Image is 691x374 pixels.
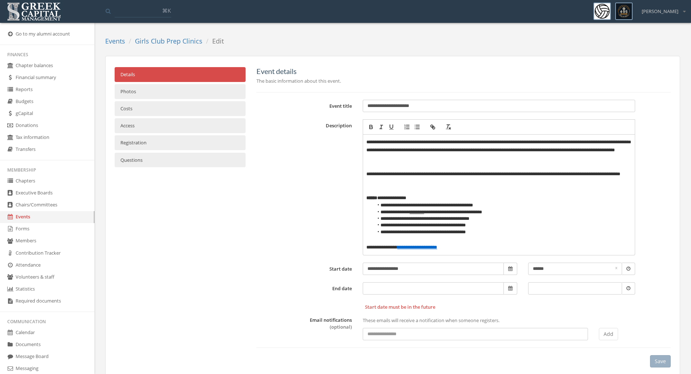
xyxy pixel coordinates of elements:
label: Email notifications [310,317,352,330]
a: Access [115,118,246,133]
a: Costs [115,101,246,116]
a: Details [115,67,246,82]
label: Start date [251,263,357,272]
p: These emails will receive a notification when someone registers. [363,316,636,324]
li: Edit [202,37,224,46]
span: [PERSON_NAME] [642,8,678,15]
a: Questions [115,153,246,168]
a: clear [613,264,620,271]
button: Add [599,328,618,340]
p: The basic information about this event. [256,77,671,85]
span: ⌘K [162,7,171,14]
div: [PERSON_NAME] [637,3,686,15]
a: Girls Club Prep Clinics [135,37,202,45]
span: (optional) [330,324,352,330]
h5: Event details [256,67,671,75]
a: Events [105,37,125,45]
a: Photos [115,84,246,99]
button: Save [650,355,671,367]
label: End date [251,283,357,292]
label: Description [251,120,357,129]
label: Event title [251,100,357,110]
span: Start date must be in the future [365,304,671,311]
a: Registration [115,135,246,150]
